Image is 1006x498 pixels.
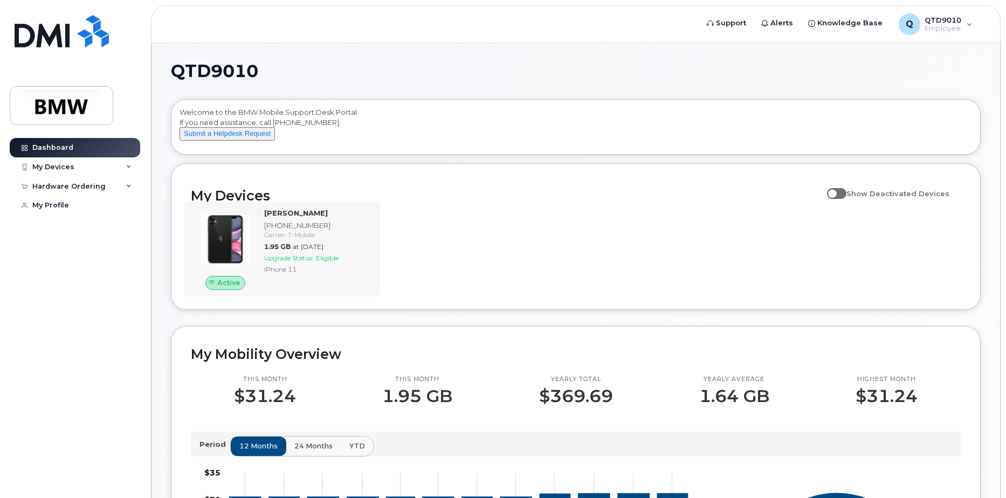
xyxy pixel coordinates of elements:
[382,375,452,384] p: This month
[699,375,769,384] p: Yearly average
[316,254,339,262] span: Eligible
[539,386,613,406] p: $369.69
[294,441,333,451] span: 24 months
[264,254,314,262] span: Upgrade Status:
[234,386,296,406] p: $31.24
[959,451,998,490] iframe: Messenger Launcher
[827,183,836,192] input: Show Deactivated Devices
[264,220,369,231] div: [PHONE_NUMBER]
[204,468,221,478] tspan: $35
[539,375,613,384] p: Yearly total
[191,208,374,290] a: Active[PERSON_NAME][PHONE_NUMBER]Carrier: T-Mobile1.95 GBat [DATE]Upgrade Status:EligibleiPhone 11
[293,243,323,251] span: at [DATE]
[856,375,918,384] p: Highest month
[217,278,240,288] span: Active
[180,127,275,141] button: Submit a Helpdesk Request
[191,188,822,204] h2: My Devices
[264,230,369,239] div: Carrier: T-Mobile
[349,441,365,451] span: YTD
[180,107,972,150] div: Welcome to the BMW Mobile Support Desk Portal If you need assistance, call [PHONE_NUMBER].
[199,439,230,449] p: Period
[699,386,769,406] p: 1.64 GB
[382,386,452,406] p: 1.95 GB
[264,265,369,274] div: iPhone 11
[191,346,961,362] h2: My Mobility Overview
[264,209,328,217] strong: [PERSON_NAME]
[199,213,251,265] img: iPhone_11.jpg
[264,243,291,251] span: 1.95 GB
[846,189,949,198] span: Show Deactivated Devices
[234,375,296,384] p: This month
[180,129,275,137] a: Submit a Helpdesk Request
[856,386,918,406] p: $31.24
[171,63,258,79] span: QTD9010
